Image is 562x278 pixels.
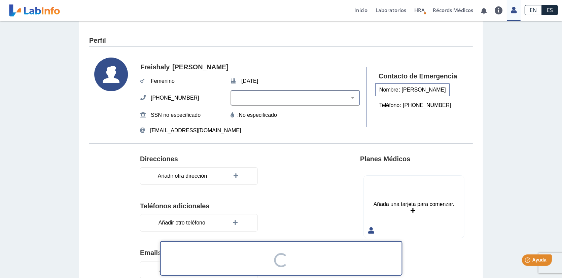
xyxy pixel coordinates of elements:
div: Añada una tarjeta para comenzar. [374,200,454,208]
span: Nombre [377,84,400,96]
span: [EMAIL_ADDRESS][DOMAIN_NAME] [150,127,241,135]
h4: Teléfonos adicionales [140,202,308,210]
h4: Perfil [89,37,106,45]
div: : [PHONE_NUMBER] [375,99,455,112]
h4: Contacto de Emergencia [379,72,462,80]
div: : [PERSON_NAME] [375,83,450,96]
span: Femenino [149,75,177,87]
span: HRA [414,7,425,13]
a: EN [525,5,542,15]
editable: No especificado [239,111,277,119]
span: Teléfono [377,99,401,111]
span: SSN no especificado [149,109,203,121]
span: [DATE] [239,75,260,87]
div: : [231,111,360,119]
span: Añadir otro teléfono [156,217,207,229]
span: [PHONE_NUMBER] [149,92,201,104]
a: ES [542,5,558,15]
h4: Planes Médicos [360,155,410,163]
span: Freishaly [138,61,172,73]
span: [PERSON_NAME] [170,61,231,73]
h4: Direcciones [140,155,178,163]
span: Añadir otra dirección [156,170,209,182]
h4: Emails adicionales [140,249,308,257]
iframe: Help widget launcher [502,252,555,271]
